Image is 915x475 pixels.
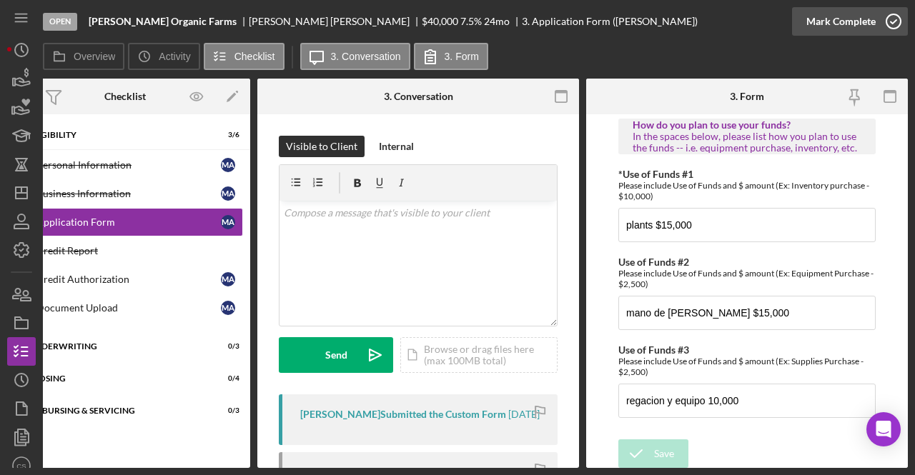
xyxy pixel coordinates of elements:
[7,151,243,179] a: Personal InformationMA
[300,409,506,420] div: [PERSON_NAME] Submitted the Custom Form
[618,180,876,201] div: Please include Use of Funds and $ amount (Ex: Inventory purchase - $10,000)
[214,406,239,415] div: 0 / 3
[508,409,540,420] time: 2025-09-15 03:22
[618,256,689,268] label: Use of Funds #2
[128,43,199,70] button: Activity
[618,168,693,180] label: *Use of Funds #1
[36,302,221,314] div: Document Upload
[36,188,221,199] div: Business Information
[633,131,861,154] div: In the spaces below, please list how you plan to use the funds -- i.e. equipment purchase, invent...
[221,215,235,229] div: M A
[214,374,239,383] div: 0 / 4
[159,51,190,62] label: Activity
[29,374,204,383] div: Closing
[36,274,221,285] div: Credit Authorization
[618,439,688,468] button: Save
[618,356,876,377] div: Please include Use of Funds and $ amount (Ex: Supplies Purchase - $2,500)
[279,337,393,373] button: Send
[618,344,689,356] label: Use of Funds #3
[730,91,764,102] div: 3. Form
[214,342,239,351] div: 0 / 3
[422,15,458,27] span: $40,000
[379,136,414,157] div: Internal
[36,245,242,256] div: Credit Report
[221,272,235,286] div: M A
[654,439,674,468] div: Save
[866,412,901,446] div: Open Intercom Messenger
[74,51,115,62] label: Overview
[325,337,347,373] div: Send
[618,268,876,289] div: Please include Use of Funds and $ amount (Ex: Equipment Purchase - $2,500)
[806,7,876,36] div: Mark Complete
[16,462,26,470] text: CS
[43,43,124,70] button: Overview
[104,91,146,102] div: Checklist
[36,216,221,228] div: Application Form
[234,51,275,62] label: Checklist
[214,131,239,139] div: 3 / 6
[414,43,488,70] button: 3. Form
[384,91,453,102] div: 3. Conversation
[7,265,243,294] a: Credit AuthorizationMA
[279,136,365,157] button: Visible to Client
[522,16,698,27] div: 3. Application Form ([PERSON_NAME])
[29,131,204,139] div: Eligibility
[7,179,243,208] a: Business InformationMA
[445,51,479,62] label: 3. Form
[221,186,235,201] div: M A
[484,16,510,27] div: 24 mo
[221,301,235,315] div: M A
[43,13,77,31] div: Open
[372,136,421,157] button: Internal
[7,236,243,265] a: Credit Report
[221,158,235,172] div: M A
[249,16,422,27] div: [PERSON_NAME] [PERSON_NAME]
[29,342,204,351] div: Underwriting
[204,43,285,70] button: Checklist
[89,16,237,27] b: [PERSON_NAME] Organic Farms
[7,294,243,322] a: Document UploadMA
[331,51,401,62] label: 3. Conversation
[300,43,410,70] button: 3. Conversation
[36,159,221,171] div: Personal Information
[286,136,357,157] div: Visible to Client
[29,406,204,415] div: Disbursing & Servicing
[7,208,243,236] a: Application FormMA
[633,119,861,131] div: How do you plan to use your funds?
[460,16,482,27] div: 7.5 %
[792,7,908,36] button: Mark Complete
